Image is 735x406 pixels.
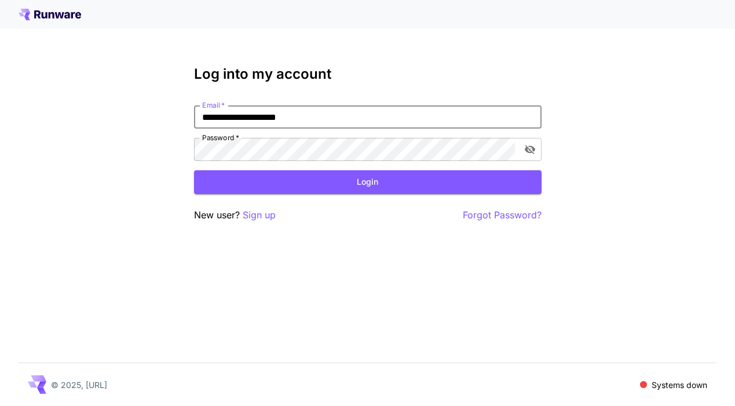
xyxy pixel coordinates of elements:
[463,208,542,222] button: Forgot Password?
[520,139,540,160] button: toggle password visibility
[243,208,276,222] button: Sign up
[194,170,542,194] button: Login
[652,379,707,391] p: Systems down
[194,66,542,82] h3: Log into my account
[51,379,107,391] p: © 2025, [URL]
[202,133,239,142] label: Password
[202,100,225,110] label: Email
[194,208,276,222] p: New user?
